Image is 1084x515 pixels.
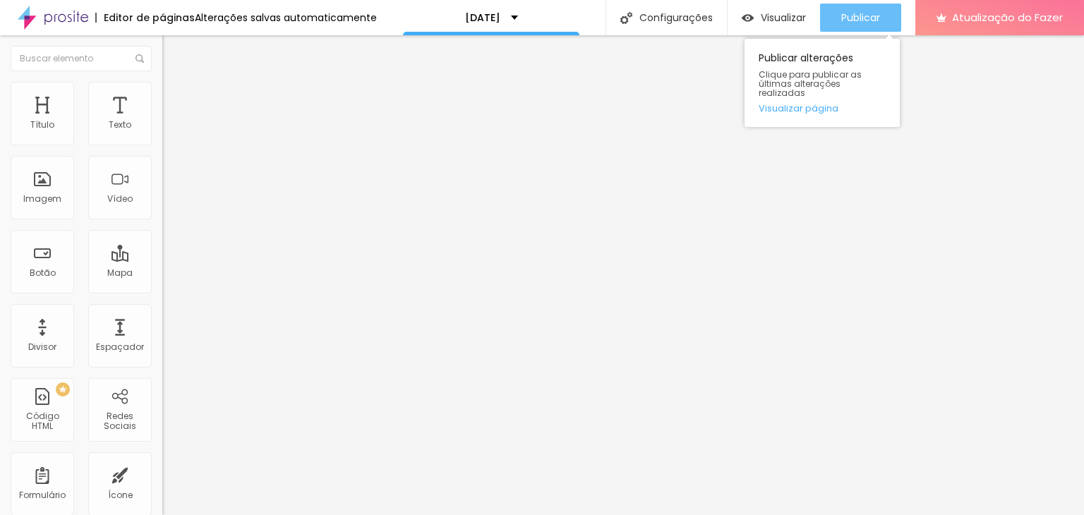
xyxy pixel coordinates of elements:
[195,11,377,25] font: Alterações salvas automaticamente
[28,341,56,353] font: Divisor
[108,489,133,501] font: Ícone
[30,119,54,131] font: Título
[759,68,862,99] font: Clique para publicar as últimas alterações realizadas
[107,267,133,279] font: Mapa
[135,54,144,63] img: Ícone
[23,193,61,205] font: Imagem
[109,119,131,131] font: Texto
[30,267,56,279] font: Botão
[104,11,195,25] font: Editor de páginas
[107,193,133,205] font: Vídeo
[759,104,886,113] a: Visualizar página
[728,4,820,32] button: Visualizar
[952,10,1063,25] font: Atualização do Fazer
[104,410,136,432] font: Redes Sociais
[26,410,59,432] font: Código HTML
[761,11,806,25] font: Visualizar
[162,35,1084,515] iframe: Editor
[11,46,152,71] input: Buscar elemento
[759,51,853,65] font: Publicar alterações
[639,11,713,25] font: Configurações
[742,12,754,24] img: view-1.svg
[620,12,632,24] img: Ícone
[759,102,838,115] font: Visualizar página
[841,11,880,25] font: Publicar
[820,4,901,32] button: Publicar
[19,489,66,501] font: Formulário
[465,11,500,25] font: [DATE]
[96,341,144,353] font: Espaçador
